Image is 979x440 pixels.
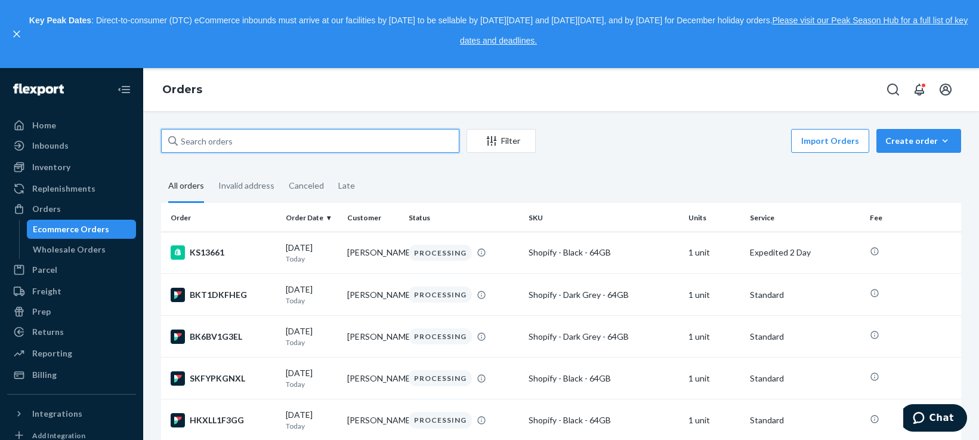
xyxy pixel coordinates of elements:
td: [PERSON_NAME] [342,358,404,399]
th: SKU [524,203,684,232]
div: PROCESSING [409,412,472,428]
div: [DATE] [286,284,338,306]
div: [DATE] [286,409,338,431]
div: SKFYPKGNXL [171,371,276,386]
a: Replenishments [7,179,136,198]
img: Flexport logo [13,84,64,96]
td: 1 unit [684,232,745,273]
th: Units [684,203,745,232]
a: Orders [7,199,136,219]
div: BK6BV1G3EL [171,330,276,344]
div: PROCESSING [409,370,472,386]
div: Wholesale Orders [33,244,106,256]
td: [PERSON_NAME] [342,274,404,316]
ol: breadcrumbs [153,73,212,107]
div: Replenishments [32,183,95,195]
div: Inventory [32,161,70,173]
button: Close Navigation [112,78,136,101]
th: Service [745,203,865,232]
button: Open account menu [934,78,958,101]
div: PROCESSING [409,287,472,303]
div: Late [338,170,355,201]
div: Reporting [32,347,72,359]
td: 1 unit [684,316,745,358]
button: Open Search Box [881,78,905,101]
th: Status [404,203,524,232]
div: Prep [32,306,51,318]
div: Ecommerce Orders [33,223,109,235]
button: Open notifications [907,78,931,101]
p: : Direct-to-consumer (DTC) eCommerce inbounds must arrive at our facilities by [DATE] to be sella... [29,11,968,51]
div: Shopify - Black - 64GB [529,373,679,384]
div: Freight [32,285,61,297]
p: Standard [750,373,860,384]
th: Order Date [281,203,342,232]
div: Shopify - Black - 64GB [529,414,679,426]
button: Create order [876,129,961,153]
iframe: Opens a widget where you can chat to one of our agents [903,404,967,434]
div: Parcel [32,264,57,276]
div: BKT1DKFHEG [171,288,276,302]
p: Today [286,254,338,264]
div: Invalid address [218,170,274,201]
a: Parcel [7,260,136,279]
a: Please visit our Peak Season Hub for a full list of key dates and deadlines. [460,16,968,45]
div: PROCESSING [409,245,472,261]
input: Search orders [161,129,459,153]
div: [DATE] [286,325,338,347]
p: Today [286,421,338,431]
a: Inventory [7,158,136,177]
div: Returns [32,326,64,338]
a: Freight [7,282,136,301]
a: Billing [7,365,136,384]
div: Home [32,119,56,131]
div: [DATE] [286,242,338,264]
div: Create order [885,135,952,147]
a: Orders [162,83,202,96]
p: Today [286,296,338,306]
strong: Key Peak Dates [29,16,91,25]
div: HKXLL1F3GG [171,413,276,427]
td: [PERSON_NAME] [342,316,404,358]
div: Canceled [289,170,324,201]
td: 1 unit [684,358,745,399]
a: Wholesale Orders [27,240,137,259]
p: Today [286,337,338,347]
p: Expedited 2 Day [750,247,860,259]
div: Inbounds [32,140,69,152]
p: Standard [750,414,860,426]
p: Today [286,379,338,389]
a: Reporting [7,344,136,363]
button: Integrations [7,404,136,423]
div: Integrations [32,408,82,420]
div: Shopify - Dark Grey - 64GB [529,289,679,301]
a: Returns [7,322,136,341]
a: Prep [7,302,136,321]
div: Billing [32,369,57,381]
button: Filter [467,129,536,153]
div: [DATE] [286,367,338,389]
div: Orders [32,203,61,215]
p: Standard [750,289,860,301]
a: Home [7,116,136,135]
td: [PERSON_NAME] [342,232,404,273]
td: 1 unit [684,274,745,316]
button: close, [11,28,23,40]
th: Order [161,203,281,232]
div: Filter [467,135,535,147]
div: Shopify - Dark Grey - 64GB [529,331,679,343]
button: Import Orders [791,129,869,153]
a: Inbounds [7,136,136,155]
div: Customer [347,213,399,223]
div: All orders [168,170,204,203]
div: PROCESSING [409,328,472,344]
div: KS13661 [171,245,276,260]
div: Shopify - Black - 64GB [529,247,679,259]
a: Ecommerce Orders [27,220,137,239]
p: Standard [750,331,860,343]
th: Fee [865,203,961,232]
